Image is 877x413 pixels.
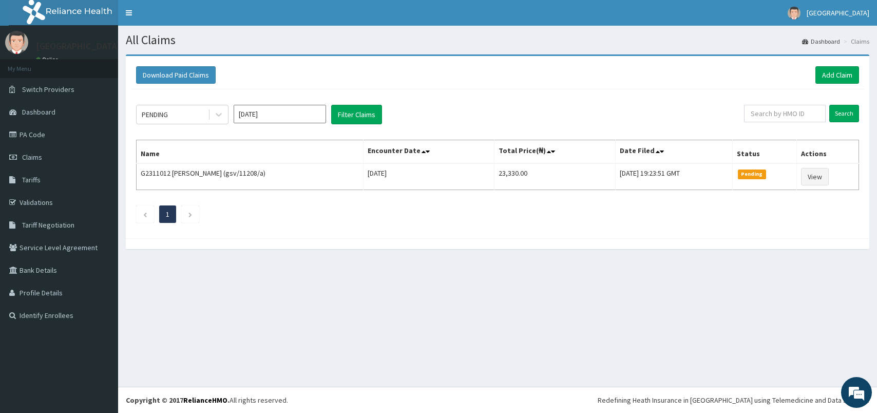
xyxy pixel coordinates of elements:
img: User Image [5,31,28,54]
th: Total Price(₦) [494,140,616,164]
img: User Image [788,7,800,20]
td: G2311012 [PERSON_NAME] (gsv/11208/a) [137,163,364,190]
a: Add Claim [815,66,859,84]
th: Date Filed [616,140,733,164]
span: Tariff Negotiation [22,220,74,230]
span: Claims [22,153,42,162]
td: [DATE] 19:23:51 GMT [616,163,733,190]
a: RelianceHMO [183,396,227,405]
span: Dashboard [22,107,55,117]
th: Name [137,140,364,164]
button: Download Paid Claims [136,66,216,84]
span: Pending [738,170,766,179]
h1: All Claims [126,33,869,47]
input: Select Month and Year [234,105,326,123]
td: 23,330.00 [494,163,616,190]
div: PENDING [142,109,168,120]
a: Page 1 is your current page [166,210,169,219]
th: Actions [797,140,859,164]
strong: Copyright © 2017 . [126,396,230,405]
th: Encounter Date [364,140,494,164]
a: Previous page [143,210,147,219]
footer: All rights reserved. [118,387,877,413]
td: [DATE] [364,163,494,190]
button: Filter Claims [331,105,382,124]
p: [GEOGRAPHIC_DATA] [36,42,121,51]
a: Next page [188,210,193,219]
span: Switch Providers [22,85,74,94]
input: Search by HMO ID [744,105,826,122]
li: Claims [841,37,869,46]
a: Online [36,56,61,63]
span: [GEOGRAPHIC_DATA] [807,8,869,17]
input: Search [829,105,859,122]
span: Tariffs [22,175,41,184]
div: Redefining Heath Insurance in [GEOGRAPHIC_DATA] using Telemedicine and Data Science! [598,395,869,405]
a: View [801,168,829,185]
th: Status [733,140,797,164]
a: Dashboard [802,37,840,46]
